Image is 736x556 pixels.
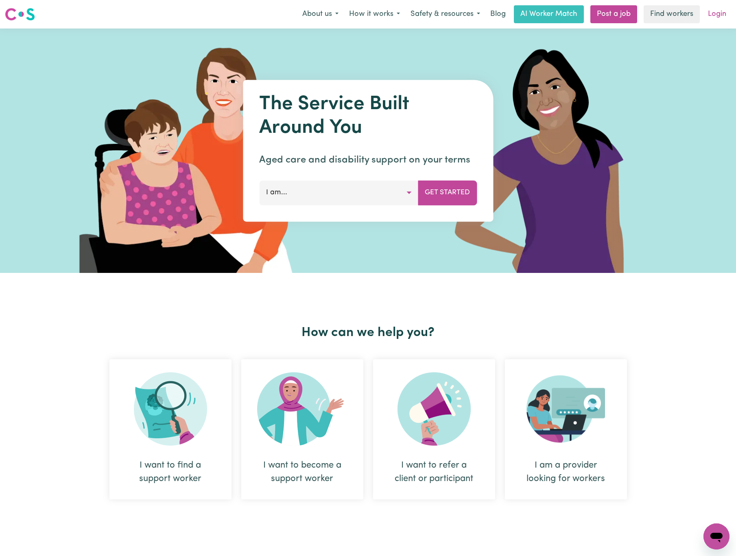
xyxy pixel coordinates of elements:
[405,6,485,23] button: Safety & resources
[397,372,471,446] img: Refer
[526,372,605,446] img: Provider
[129,459,212,486] div: I want to find a support worker
[373,359,495,499] div: I want to refer a client or participant
[257,372,347,446] img: Become Worker
[514,5,584,23] a: AI Worker Match
[109,359,232,499] div: I want to find a support worker
[105,325,632,341] h2: How can we help you?
[259,93,477,140] h1: The Service Built Around You
[703,5,731,23] a: Login
[644,5,700,23] a: Find workers
[5,7,35,22] img: Careseekers logo
[261,459,344,486] div: I want to become a support worker
[524,459,607,486] div: I am a provider looking for workers
[5,5,35,24] a: Careseekers logo
[259,153,477,167] p: Aged care and disability support on your terms
[297,6,344,23] button: About us
[590,5,637,23] a: Post a job
[418,180,477,205] button: Get Started
[259,180,418,205] button: I am...
[485,5,511,23] a: Blog
[344,6,405,23] button: How it works
[393,459,476,486] div: I want to refer a client or participant
[134,372,207,446] img: Search
[703,523,729,549] iframe: Button to launch messaging window
[505,359,627,499] div: I am a provider looking for workers
[241,359,363,499] div: I want to become a support worker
